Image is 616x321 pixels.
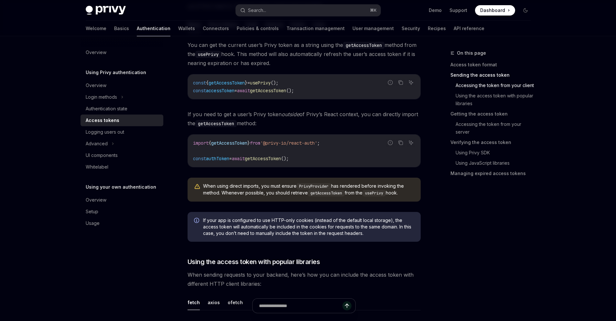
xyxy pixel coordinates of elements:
[342,301,351,310] button: Send message
[86,140,108,148] div: Advanced
[237,88,250,94] span: await
[86,105,127,113] div: Authentication state
[193,156,206,161] span: const
[286,21,345,36] a: Transaction management
[86,128,124,136] div: Logging users out
[137,21,170,36] a: Authentication
[86,151,118,159] div: UI components
[81,126,163,138] a: Logging users out
[206,156,229,161] span: authToken
[247,80,250,86] span: =
[86,21,106,36] a: Welcome
[188,295,200,310] button: fetch
[450,109,536,119] a: Getting the access token
[206,88,234,94] span: accessToken
[386,138,394,147] button: Report incorrect code
[450,137,536,148] a: Verifying the access token
[428,21,446,36] a: Recipes
[81,206,163,217] a: Setup
[188,40,421,68] span: You can get the current user’s Privy token as a string using the method from the hook. This metho...
[211,140,247,146] span: getAccessToken
[195,120,237,127] code: getAccessToken
[250,140,260,146] span: from
[236,5,381,16] button: Search...⌘K
[480,7,505,14] span: Dashboard
[449,7,467,14] a: Support
[250,88,286,94] span: getAccessToken
[247,140,250,146] span: }
[237,21,279,36] a: Policies & controls
[457,49,486,57] span: On this page
[343,42,384,49] code: getAccessToken
[450,91,536,109] a: Using the access token with popular libraries
[81,103,163,115] a: Authentication state
[450,60,536,70] a: Access token format
[450,80,536,91] a: Accessing the token from your client
[450,148,536,158] a: Using Privy SDK
[450,119,536,137] a: Accessing the token from your server
[81,161,163,173] a: Whitelabel
[81,138,163,149] button: Advanced
[203,183,414,196] span: When using direct imports, you must ensure has rendered before invoking the method. Whenever poss...
[271,80,278,86] span: ();
[81,115,163,126] a: Access tokens
[429,7,442,14] a: Demo
[86,208,98,216] div: Setup
[86,196,106,204] div: Overview
[450,70,536,80] a: Sending the access token
[86,49,106,56] div: Overview
[282,111,299,117] em: outside
[209,140,211,146] span: {
[178,21,195,36] a: Wallets
[86,82,106,89] div: Overview
[86,163,108,171] div: Whitelabel
[370,8,377,13] span: ⌘ K
[114,21,129,36] a: Basics
[188,110,421,128] span: If you need to get a user’s Privy token of Privy’s React context, you can directly import the met...
[81,217,163,229] a: Usage
[194,183,200,190] svg: Warning
[396,138,405,147] button: Copy the contents from the code block
[297,183,331,190] code: PrivyProvider
[232,156,245,161] span: await
[81,47,163,58] a: Overview
[450,168,536,179] a: Managing expired access tokens
[86,183,156,191] h5: Using your own authentication
[81,80,163,91] a: Overview
[250,80,271,86] span: usePrivy
[407,78,415,87] button: Ask AI
[208,295,220,310] button: axios
[402,21,420,36] a: Security
[86,6,126,15] img: dark logo
[450,158,536,168] a: Using JavaScript libraries
[520,5,531,16] button: Toggle dark mode
[317,140,320,146] span: ;
[209,80,245,86] span: getAccessToken
[81,149,163,161] a: UI components
[193,80,206,86] span: const
[206,80,209,86] span: {
[234,88,237,94] span: =
[193,88,206,94] span: const
[308,190,345,196] code: getAccessToken
[193,140,209,146] span: import
[245,80,247,86] span: }
[260,140,317,146] span: '@privy-io/react-auth'
[454,21,484,36] a: API reference
[81,91,163,103] button: Login methods
[281,156,289,161] span: ();
[86,219,100,227] div: Usage
[203,21,229,36] a: Connectors
[86,93,117,101] div: Login methods
[86,69,146,76] h5: Using Privy authentication
[259,299,342,313] input: Ask a question...
[286,88,294,94] span: ();
[386,78,394,87] button: Report incorrect code
[86,116,119,124] div: Access tokens
[188,257,320,266] span: Using the access token with popular libraries
[475,5,515,16] a: Dashboard
[407,138,415,147] button: Ask AI
[396,78,405,87] button: Copy the contents from the code block
[195,51,221,58] code: usePrivy
[248,6,266,14] div: Search...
